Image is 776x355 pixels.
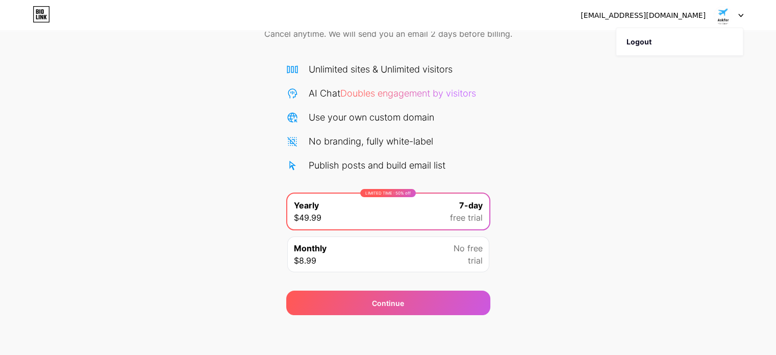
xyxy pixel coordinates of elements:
span: $8.99 [294,254,316,267]
div: AI Chat [309,86,476,100]
li: Logout [616,28,743,56]
div: [EMAIL_ADDRESS][DOMAIN_NAME] [581,10,706,21]
div: Unlimited sites & Unlimited visitors [309,62,453,76]
span: 7-day [459,199,483,211]
span: No free [454,242,483,254]
div: Use your own custom domain [309,110,434,124]
span: Yearly [294,199,319,211]
img: askforairlines01 [713,6,733,25]
div: Publish posts and build email list [309,158,445,172]
span: free trial [450,211,483,224]
span: Continue [372,298,404,309]
div: No branding, fully white-label [309,134,433,148]
span: Doubles engagement by visitors [340,88,476,99]
span: Cancel anytime. We will send you an email 2 days before billing. [264,28,512,40]
span: trial [468,254,483,267]
div: LIMITED TIME : 50% off [360,189,416,197]
span: $49.99 [294,211,321,224]
span: Monthly [294,242,327,254]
